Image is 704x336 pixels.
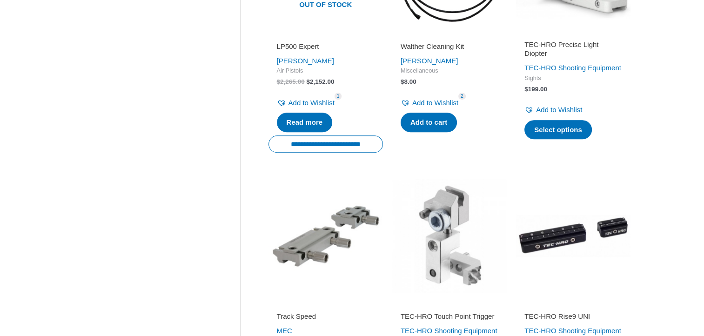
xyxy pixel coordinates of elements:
[401,299,498,310] iframe: Customer reviews powered by Trustpilot
[524,86,547,93] bdi: 199.00
[277,78,281,85] span: $
[412,99,458,107] span: Add to Wishlist
[401,57,458,65] a: [PERSON_NAME]
[277,78,305,85] bdi: 2,265.00
[458,93,466,100] span: 2
[524,120,592,140] a: Select options for “TEC-HRO Precise Light Diopter”
[335,93,342,100] span: 1
[277,29,375,40] iframe: Customer reviews powered by Trustpilot
[401,29,498,40] iframe: Customer reviews powered by Trustpilot
[277,327,292,335] a: MEC
[401,42,498,54] a: Walther Cleaning Kit
[401,327,497,335] a: TEC-HRO Shooting Equipment
[277,113,333,132] a: Read more about “LP500 Expert”
[524,86,528,93] span: $
[306,78,310,85] span: $
[277,96,335,109] a: Add to Wishlist
[524,29,622,40] iframe: Customer reviews powered by Trustpilot
[277,312,375,324] a: Track Speed
[268,179,383,293] img: Track Speed
[401,67,498,75] span: Miscellaneous
[277,312,375,321] h2: Track Speed
[524,64,621,72] a: TEC-HRO Shooting Equipment
[277,299,375,310] iframe: Customer reviews powered by Trustpilot
[277,42,375,54] a: LP500 Expert
[288,99,335,107] span: Add to Wishlist
[524,299,622,310] iframe: Customer reviews powered by Trustpilot
[401,78,416,85] bdi: 8.00
[401,312,498,324] a: TEC-HRO Touch Point Trigger
[277,67,375,75] span: Air Pistols
[524,327,621,335] a: TEC-HRO Shooting Equipment
[536,106,582,114] span: Add to Wishlist
[524,103,582,116] a: Add to Wishlist
[524,312,622,324] a: TEC-HRO Rise9 UNI
[524,40,622,62] a: TEC-HRO Precise Light Diopter
[401,42,498,51] h2: Walther Cleaning Kit
[401,96,458,109] a: Add to Wishlist
[306,78,334,85] bdi: 2,152.00
[524,312,622,321] h2: TEC-HRO Rise9 UNI
[392,179,507,293] img: TEC-HRO Touch Point Trigger
[277,42,375,51] h2: LP500 Expert
[401,78,404,85] span: $
[277,57,334,65] a: [PERSON_NAME]
[524,74,622,82] span: Sights
[401,113,457,132] a: Add to cart: “Walther Cleaning Kit”
[516,179,630,293] img: TEC-HRO Rise9 UNI
[524,40,622,58] h2: TEC-HRO Precise Light Diopter
[401,312,498,321] h2: TEC-HRO Touch Point Trigger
